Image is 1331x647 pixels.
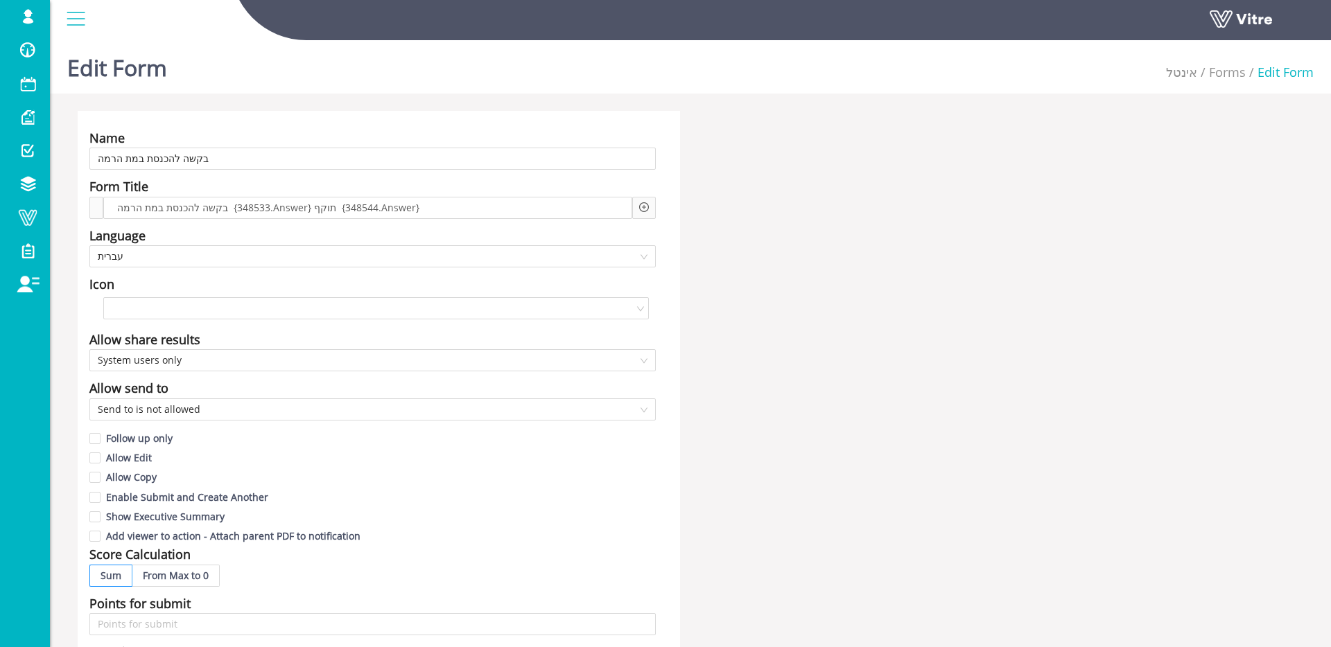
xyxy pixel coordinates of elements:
[101,451,157,464] span: Allow Edit
[67,35,167,94] h1: Edit Form
[98,350,647,371] span: System users only
[89,148,656,170] input: Name
[89,594,191,613] div: Points for submit
[114,200,423,215] span: בקשה להכנסת במת הרמה {348533.Answer} תוקף {348544.Answer}
[639,202,649,212] span: plus-circle
[89,613,656,635] input: Points for submit
[89,274,114,294] div: Icon
[101,529,366,542] span: Add viewer to action - Attach parent PDF to notification
[101,510,230,523] span: Show Executive Summary
[89,226,146,245] div: Language
[101,432,178,445] span: Follow up only
[101,470,162,484] span: Allow Copy
[89,330,200,349] div: Allow share results
[89,378,168,398] div: Allow send to
[101,569,121,582] span: Sum
[1209,64,1246,80] a: Forms
[98,246,647,267] span: עברית
[1166,64,1197,80] a: אינטל
[98,399,647,420] span: Send to is not allowed
[89,177,148,196] div: Form Title
[1246,62,1314,82] li: Edit Form
[143,569,209,582] span: From Max to 0
[89,544,191,564] div: Score Calculation
[101,490,274,504] span: Enable Submit and Create Another
[89,128,125,148] div: Name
